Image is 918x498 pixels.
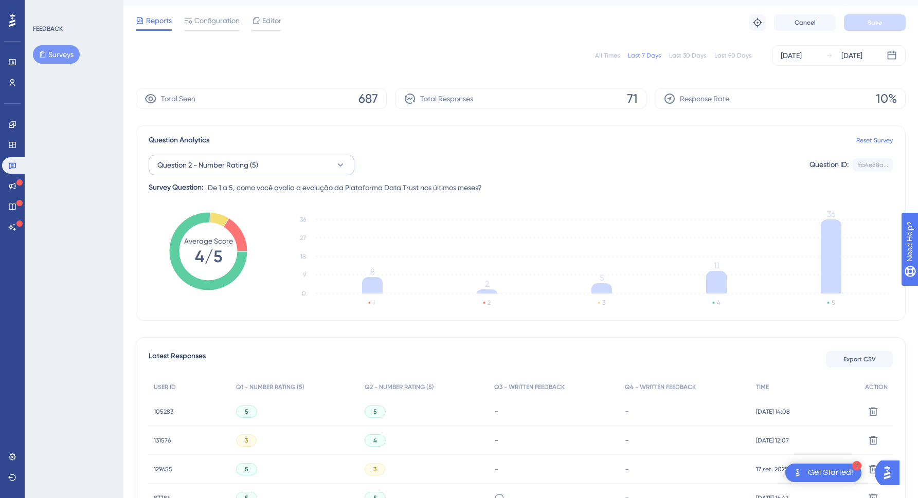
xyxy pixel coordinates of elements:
[420,93,473,105] span: Total Responses
[488,299,491,306] text: 2
[856,136,893,144] a: Reset Survey
[300,216,306,223] tspan: 36
[827,209,835,219] tspan: 36
[628,51,661,60] div: Last 7 Days
[373,465,376,473] span: 3
[808,467,853,478] div: Get Started!
[625,435,746,445] div: -
[669,51,706,60] div: Last 30 Days
[149,181,204,194] div: Survey Question:
[795,19,816,27] span: Cancel
[494,464,615,474] div: -
[154,383,176,391] span: USER ID
[149,155,354,175] button: Question 2 - Number Rating (5)
[844,14,906,31] button: Save
[208,181,482,194] span: De 1 a 5, como você avalia a evolução da Plataforma Data Trust nos últimos meses?
[245,408,248,416] span: 5
[494,407,615,416] div: -
[843,355,876,363] span: Export CSV
[154,465,172,473] span: 129655
[146,14,172,27] span: Reports
[33,45,80,64] button: Surveys
[245,436,248,445] span: 3
[865,383,888,391] span: ACTION
[600,273,604,283] tspan: 5
[194,14,240,27] span: Configuration
[236,383,304,391] span: Q1 - NUMBER RATING (5)
[302,290,306,297] tspan: 0
[373,299,375,306] text: 1
[358,90,378,107] span: 687
[370,267,375,276] tspan: 8
[756,408,790,416] span: [DATE] 14:08
[781,49,802,62] div: [DATE]
[852,461,861,470] div: 1
[680,93,729,105] span: Response Rate
[868,19,882,27] span: Save
[300,234,306,242] tspan: 27
[149,134,209,146] span: Question Analytics
[154,436,171,445] span: 131576
[303,271,306,279] tspan: 9
[485,279,489,289] tspan: 2
[373,408,377,416] span: 5
[262,14,281,27] span: Editor
[826,351,893,367] button: Export CSV
[245,465,248,473] span: 5
[756,465,803,473] span: 17 set. 2025, 8:27
[714,261,719,270] tspan: 11
[33,25,63,33] div: FEEDBACK
[625,407,746,416] div: -
[625,383,696,391] span: Q4 - WRITTEN FEEDBACK
[365,383,434,391] span: Q2 - NUMBER RATING (5)
[195,247,222,266] tspan: 4/5
[494,435,615,445] div: -
[875,457,906,488] iframe: UserGuiding AI Assistant Launcher
[161,93,195,105] span: Total Seen
[832,299,835,306] text: 5
[876,90,897,107] span: 10%
[154,408,173,416] span: 105283
[157,159,258,171] span: Question 2 - Number Rating (5)
[809,158,849,172] div: Question ID:
[756,383,769,391] span: TIME
[602,299,605,306] text: 3
[373,436,377,445] span: 4
[300,253,306,260] tspan: 18
[756,436,789,445] span: [DATE] 12:07
[785,464,861,482] div: Open Get Started! checklist, remaining modules: 1
[184,237,233,245] tspan: Average Score
[714,51,751,60] div: Last 90 Days
[841,49,862,62] div: [DATE]
[625,464,746,474] div: -
[149,350,206,368] span: Latest Responses
[717,299,721,306] text: 4
[494,383,565,391] span: Q3 - WRITTEN FEEDBACK
[774,14,836,31] button: Cancel
[24,3,64,15] span: Need Help?
[627,90,638,107] span: 71
[595,51,620,60] div: All Times
[791,467,804,479] img: launcher-image-alternative-text
[857,161,888,169] div: ffa4e88a...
